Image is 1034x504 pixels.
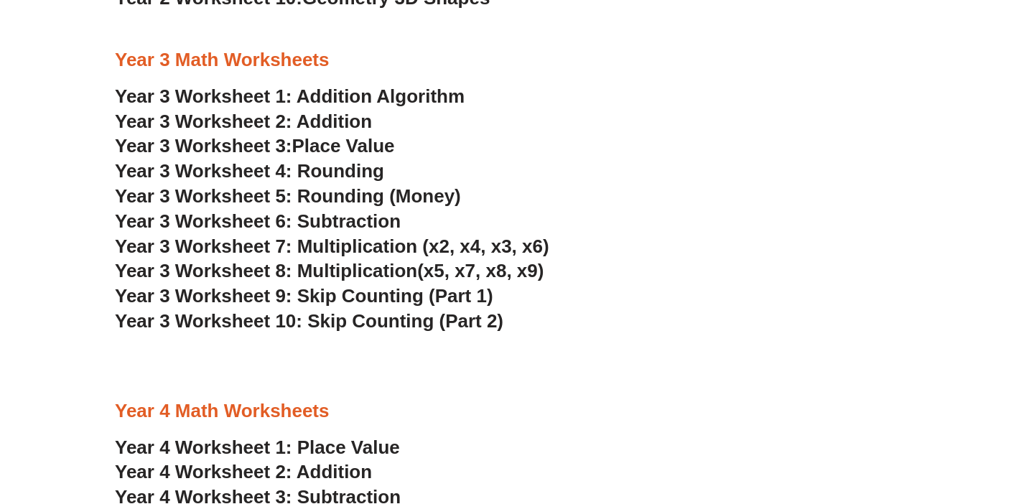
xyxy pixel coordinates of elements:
a: Year 3 Worksheet 2: Addition [115,111,372,132]
a: Year 3 Worksheet 10: Skip Counting (Part 2) [115,310,503,332]
a: Year 3 Worksheet 6: Subtraction [115,210,401,232]
a: Year 4 Worksheet 1: Place Value [115,437,400,458]
span: Year 3 Worksheet 8: Multiplication [115,260,417,281]
a: Year 3 Worksheet 1: Addition Algorithm [115,85,465,107]
a: Year 3 Worksheet 4: Rounding [115,160,384,182]
a: Year 3 Worksheet 7: Multiplication (x2, x4, x3, x6) [115,235,549,257]
h3: Year 4 Math Worksheets [115,399,919,424]
span: (x5, x7, x8, x9) [417,260,544,281]
a: Year 3 Worksheet 3:Place Value [115,135,395,157]
span: Year 3 Worksheet 3: [115,135,292,157]
a: Year 3 Worksheet 9: Skip Counting (Part 1) [115,285,493,307]
a: Year 3 Worksheet 8: Multiplication(x5, x7, x8, x9) [115,260,544,281]
span: Place Value [292,135,395,157]
h3: Year 3 Math Worksheets [115,48,919,73]
iframe: Chat Widget [962,435,1034,504]
a: Year 4 Worksheet 2: Addition [115,461,372,482]
a: Year 3 Worksheet 5: Rounding (Money) [115,185,461,207]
